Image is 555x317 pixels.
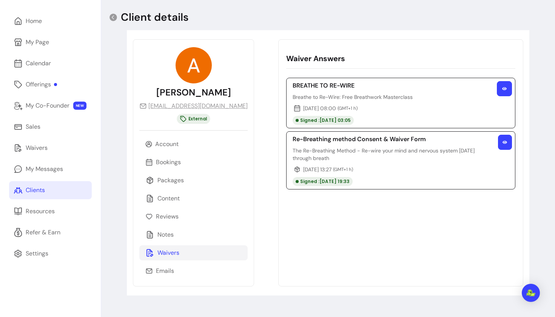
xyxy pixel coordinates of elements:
[286,53,345,64] p: Waiver Answers
[293,165,495,174] p: [DATE] 13:27
[9,75,92,94] a: Offerings
[9,33,92,51] a: My Page
[338,105,358,111] span: ( GMT+1 h )
[156,86,231,98] p: [PERSON_NAME]
[176,47,212,83] img: avatar
[26,165,63,174] div: My Messages
[157,194,180,203] p: Content
[333,166,353,172] span: ( GMT+1 h )
[155,140,179,149] p: Account
[9,223,92,242] a: Refer & Earn
[26,122,40,131] div: Sales
[9,160,92,178] a: My Messages
[26,80,57,89] div: Offerings
[9,245,92,263] a: Settings
[9,12,92,30] a: Home
[293,177,353,186] div: Signed : [DATE] 19:33
[9,97,92,115] a: My Co-Founder NEW
[73,102,86,110] span: NEW
[26,101,69,110] div: My Co-Founder
[156,266,174,275] p: Emails
[177,114,210,124] div: External
[522,284,540,302] div: Open Intercom Messenger
[157,248,179,257] p: Waivers
[26,186,45,195] div: Clients
[26,143,48,152] div: Waivers
[26,59,51,68] div: Calendar
[293,81,413,90] h6: BREATHE TO RE-WIRE
[9,139,92,157] a: Waivers
[156,158,181,167] p: Bookings
[121,11,189,24] p: Client details
[156,212,179,221] p: Reviews
[26,207,55,216] div: Resources
[26,249,48,258] div: Settings
[293,147,495,162] p: The Re-Breathing Method - Re-wire your mind and nervous system [DATE] through breath
[293,135,495,144] h6: Re-Breathing method Consent & Waiver Form
[26,38,49,47] div: My Page
[293,93,413,101] p: Breathe to Re-Wire: Free Breathwork Masterclass
[9,202,92,220] a: Resources
[9,118,92,136] a: Sales
[157,230,174,239] p: Notes
[157,176,184,185] p: Packages
[9,181,92,199] a: Clients
[9,54,92,72] a: Calendar
[293,116,354,125] div: Signed : [DATE] 03:05
[26,17,42,26] div: Home
[26,228,60,237] div: Refer & Earn
[293,104,413,113] p: [DATE] 08:00
[139,102,248,111] a: [EMAIL_ADDRESS][DOMAIN_NAME]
